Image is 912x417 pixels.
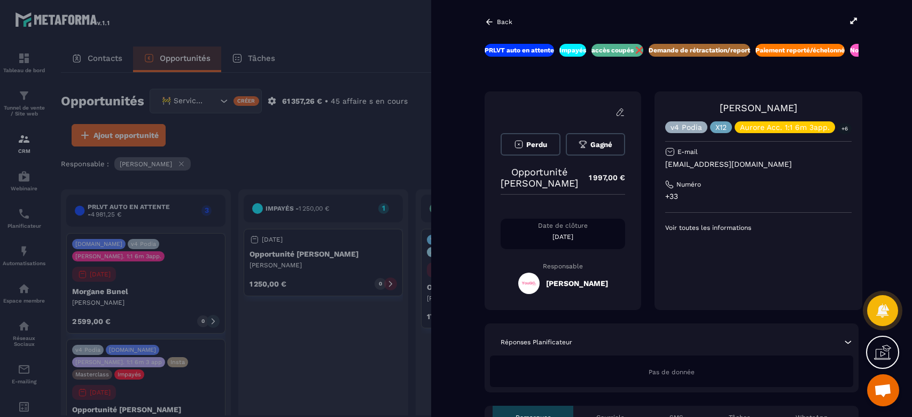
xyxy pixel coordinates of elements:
[677,148,698,156] p: E-mail
[665,191,852,202] p: +33
[566,133,626,156] button: Gagné
[501,133,560,156] button: Perdu
[649,368,695,376] span: Pas de donnée
[740,123,830,131] p: Aurore Acc. 1:1 6m 3app.
[501,233,625,241] p: [DATE]
[720,102,797,113] a: [PERSON_NAME]
[838,123,852,134] p: +6
[671,123,702,131] p: v4 Podia
[501,338,572,346] p: Réponses Planificateur
[501,166,578,189] p: Opportunité [PERSON_NAME]
[590,141,612,149] span: Gagné
[546,279,608,288] h5: [PERSON_NAME]
[676,180,701,189] p: Numéro
[501,262,625,270] p: Responsable
[867,374,899,406] a: Ouvrir le chat
[526,141,547,149] span: Perdu
[578,167,625,188] p: 1 997,00 €
[715,123,727,131] p: X12
[665,159,852,169] p: [EMAIL_ADDRESS][DOMAIN_NAME]
[665,223,852,232] p: Voir toutes les informations
[501,221,625,230] p: Date de clôture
